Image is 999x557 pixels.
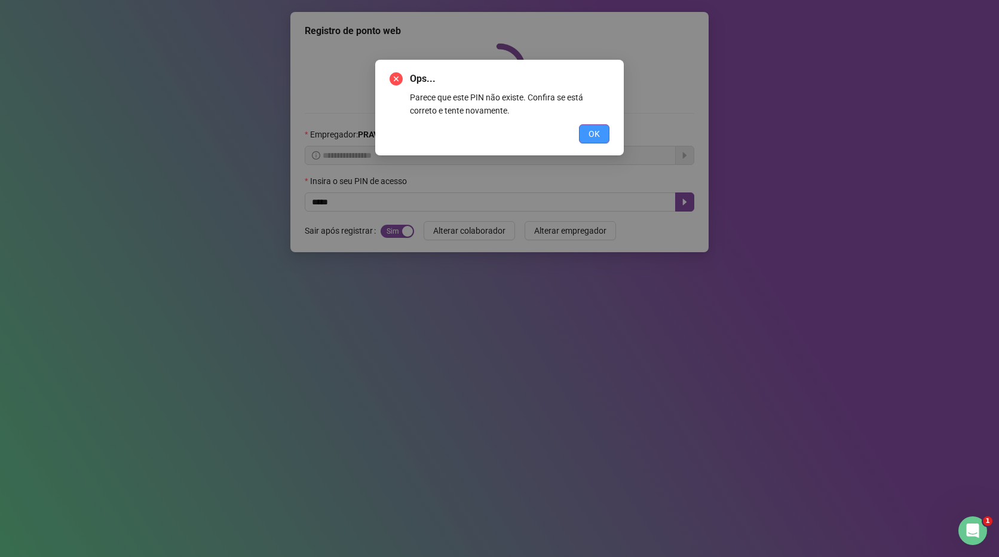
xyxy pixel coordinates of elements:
iframe: Intercom live chat [958,516,987,545]
span: 1 [983,516,992,526]
div: Parece que este PIN não existe. Confira se está correto e tente novamente. [410,91,609,117]
button: OK [579,124,609,143]
span: OK [589,127,600,140]
span: Ops... [410,72,609,86]
span: close-circle [390,72,403,85]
